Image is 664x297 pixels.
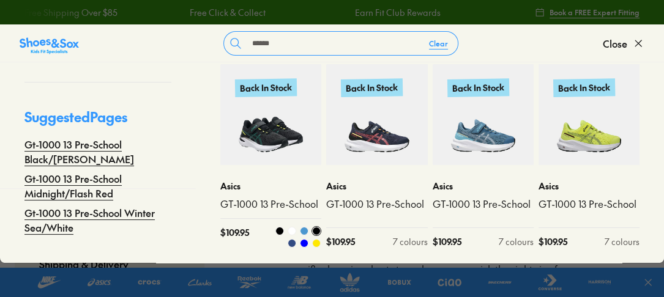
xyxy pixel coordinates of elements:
a: Back In Stock [220,64,321,165]
a: GT-1000 13 Pre-School [433,197,534,211]
a: Back In Stock [539,64,640,165]
button: Close [603,30,644,57]
p: Asics [220,180,321,193]
a: Earn Fit Club Rewards [355,6,441,19]
p: Asics [326,180,427,193]
span: Book a FREE Expert Fitting [550,7,640,18]
span: $ 109.95 [326,235,355,248]
a: Shoes &amp; Sox [20,34,79,53]
span: Close [603,36,627,51]
p: Suggested Pages [24,107,171,137]
p: Back In Stock [447,78,509,97]
p: Back In Stock [553,78,615,97]
img: SNS_Logo_Responsive.svg [20,36,79,56]
button: Clear [419,32,458,54]
a: Back In Stock [433,64,534,165]
span: $ 109.95 [433,235,461,248]
a: Free Click & Collect [190,6,266,19]
a: Free Shipping Over $85 [24,6,118,19]
span: $ 109.95 [220,226,249,248]
a: Shipping & Delivery [39,251,129,277]
div: 7 colours [605,235,640,248]
a: GT-1000 13 Pre-School [220,197,321,211]
p: Back In Stock [341,78,403,97]
span: $ 109.95 [539,235,567,248]
a: Gt-1000 13 Pre-School Black/[PERSON_NAME] [24,137,171,166]
a: GT-1000 13 Pre-School [326,197,427,211]
a: Back In Stock [326,64,427,165]
a: Gt-1000 13 Pre-School Midnight/Flash Red [24,171,171,200]
div: 7 colours [499,235,534,248]
a: Gt-1000 13 Pre-School Winter Sea/White [24,205,171,235]
p: Asics [539,180,640,193]
p: Asics [433,180,534,193]
div: 7 colours [393,235,428,248]
a: Book a FREE Expert Fitting [535,1,640,23]
button: Open gorgias live chat [6,4,43,41]
p: Back In Stock [235,79,297,97]
a: GT-1000 13 Pre-School [539,197,640,211]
